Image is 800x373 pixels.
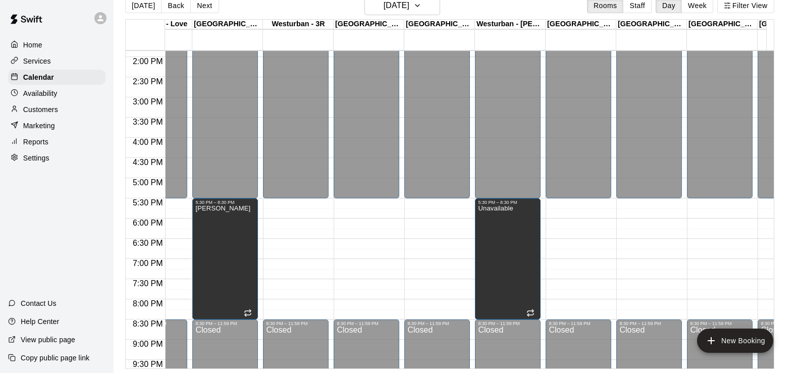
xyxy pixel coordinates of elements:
div: 8:30 PM – 11:59 PM [690,321,750,326]
span: 5:00 PM [130,178,166,187]
a: Reports [8,134,105,149]
div: [GEOGRAPHIC_DATA] - Rush [687,20,758,29]
div: [GEOGRAPHIC_DATA] - [PERSON_NAME] [404,20,475,29]
span: 3:30 PM [130,118,166,126]
p: Reports [23,137,48,147]
span: 6:00 PM [130,219,166,227]
div: [GEOGRAPHIC_DATA] - [PERSON_NAME] [334,20,404,29]
a: Customers [8,102,105,117]
span: 4:00 PM [130,138,166,146]
div: 8:30 PM – 11:59 PM [407,321,467,326]
a: Home [8,37,105,52]
span: 9:30 PM [130,360,166,368]
a: Marketing [8,118,105,133]
div: [GEOGRAPHIC_DATA] - Memorial [616,20,687,29]
span: 2:30 PM [130,77,166,86]
p: Settings [23,153,49,163]
span: 8:00 PM [130,299,166,308]
div: 5:30 PM – 8:30 PM [478,200,538,205]
p: Marketing [23,121,55,131]
span: 9:00 PM [130,340,166,348]
div: Westurban - [PERSON_NAME] [475,20,546,29]
span: 2:00 PM [130,57,166,66]
button: add [697,329,773,353]
p: Help Center [21,316,59,327]
p: Customers [23,104,58,115]
a: Calendar [8,70,105,85]
div: 8:30 PM – 11:59 PM [195,321,255,326]
p: Contact Us [21,298,57,308]
div: [GEOGRAPHIC_DATA] - [PERSON_NAME] [192,20,263,29]
div: 8:30 PM – 11:59 PM [478,321,538,326]
a: Availability [8,86,105,101]
p: View public page [21,335,75,345]
div: Westurban - 3R [263,20,334,29]
div: 5:30 PM – 8:30 PM: Billy Hall [192,198,258,319]
p: Copy public page link [21,353,89,363]
span: 4:30 PM [130,158,166,167]
div: 5:30 PM – 8:30 PM: Unavailable [475,198,541,319]
div: 8:30 PM – 11:59 PM [337,321,396,326]
p: Services [23,56,51,66]
span: Recurring event [244,309,252,317]
div: 8:30 PM – 11:59 PM [266,321,326,326]
div: 8:30 PM – 11:59 PM [619,321,679,326]
div: 8:30 PM – 11:59 PM [549,321,608,326]
span: 6:30 PM [130,239,166,247]
p: Availability [23,88,58,98]
div: [GEOGRAPHIC_DATA] - [GEOGRAPHIC_DATA] [546,20,616,29]
div: 5:30 PM – 8:30 PM [195,200,255,205]
a: Settings [8,150,105,166]
span: 3:00 PM [130,97,166,106]
span: 7:00 PM [130,259,166,268]
p: Calendar [23,72,54,82]
span: 8:30 PM [130,319,166,328]
span: Recurring event [526,309,535,317]
a: Services [8,54,105,69]
span: 7:30 PM [130,279,166,288]
span: 5:30 PM [130,198,166,207]
p: Home [23,40,42,50]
